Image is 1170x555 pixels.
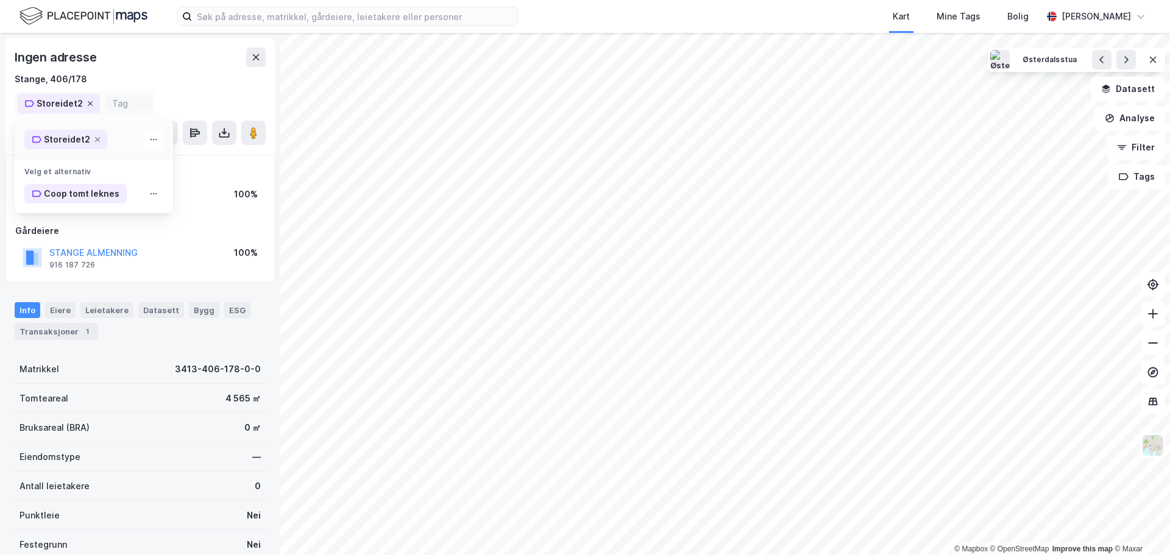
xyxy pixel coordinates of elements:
[45,302,76,318] div: Eiere
[225,391,261,406] div: 4 565 ㎡
[15,160,173,177] div: Velg et alternativ
[15,72,87,87] div: Stange, 406/178
[19,450,80,464] div: Eiendomstype
[44,132,90,147] div: Storeidet2
[247,508,261,523] div: Nei
[15,224,265,238] div: Gårdeiere
[224,302,250,318] div: ESG
[1141,434,1165,457] img: Z
[1094,106,1165,130] button: Analyse
[234,246,258,260] div: 100%
[252,450,261,464] div: —
[1007,9,1029,24] div: Bolig
[19,537,67,552] div: Festegrunn
[1091,77,1165,101] button: Datasett
[138,302,184,318] div: Datasett
[19,362,59,376] div: Matrikkel
[80,302,133,318] div: Leietakere
[937,9,980,24] div: Mine Tags
[19,420,90,435] div: Bruksareal (BRA)
[990,545,1049,553] a: OpenStreetMap
[990,50,1010,69] img: Østerdalsstua
[19,5,147,27] img: logo.f888ab2527a4732fd821a326f86c7f29.svg
[192,7,517,26] input: Søk på adresse, matrikkel, gårdeiere, leietakere eller personer
[247,537,261,552] div: Nei
[1052,545,1113,553] a: Improve this map
[15,48,99,67] div: Ingen adresse
[189,302,219,318] div: Bygg
[112,98,145,108] input: Tag
[37,96,83,111] div: Storeidet2
[1062,9,1131,24] div: [PERSON_NAME]
[19,479,90,493] div: Antall leietakere
[244,420,261,435] div: 0 ㎡
[893,9,910,24] div: Kart
[44,186,119,201] div: Coop tomt leknes
[1109,497,1170,555] iframe: Chat Widget
[1107,135,1165,160] button: Filter
[81,325,93,338] div: 1
[1015,50,1085,69] button: Østerdalsstua
[175,362,261,376] div: 3413-406-178-0-0
[255,479,261,493] div: 0
[1109,497,1170,555] div: Kontrollprogram for chat
[15,302,40,318] div: Info
[19,508,60,523] div: Punktleie
[234,187,258,202] div: 100%
[1023,55,1077,65] div: Østerdalsstua
[19,391,68,406] div: Tomteareal
[954,545,988,553] a: Mapbox
[49,260,95,270] div: 916 187 726
[1108,164,1165,189] button: Tags
[15,323,98,340] div: Transaksjoner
